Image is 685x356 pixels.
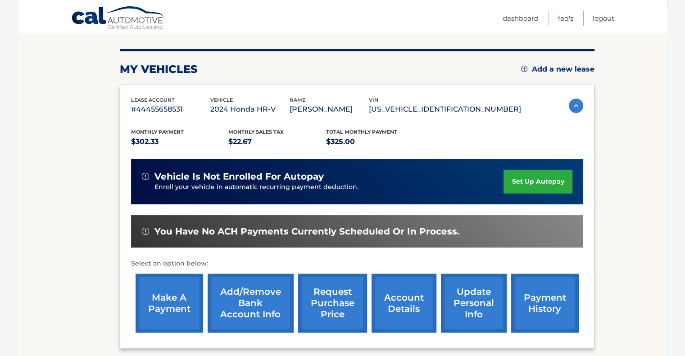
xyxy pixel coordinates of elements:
[558,11,573,26] a: FAQ's
[154,226,459,237] span: You have no ACH payments currently scheduled or in process.
[369,97,378,103] span: vin
[521,66,527,72] img: add.svg
[120,63,198,76] h2: my vehicles
[71,6,166,32] a: Cal Automotive
[131,103,210,116] p: #44455658531
[290,103,369,116] p: [PERSON_NAME]
[569,99,583,113] img: accordion-active.svg
[290,97,305,103] span: name
[142,228,149,235] img: alert-white.svg
[228,135,326,148] p: $22.67
[131,129,184,135] span: Monthly Payment
[441,274,507,333] a: update personal info
[142,173,149,180] img: alert-white.svg
[369,103,521,116] p: [US_VEHICLE_IDENTIFICATION_NUMBER]
[154,182,504,192] p: Enroll your vehicle in automatic recurring payment deduction.
[298,274,367,333] a: request purchase price
[210,103,290,116] p: 2024 Honda HR-V
[593,11,614,26] a: Logout
[504,170,572,194] a: set up autopay
[511,274,579,333] a: payment history
[503,11,539,26] a: Dashboard
[210,97,233,103] span: vehicle
[131,135,229,148] p: $302.33
[136,274,203,333] a: make a payment
[521,65,594,74] a: Add a new lease
[154,171,324,182] span: vehicle is not enrolled for autopay
[131,97,175,103] span: lease account
[326,135,424,148] p: $325.00
[326,129,397,135] span: Total Monthly Payment
[131,258,583,269] p: Select an option below:
[208,274,294,333] a: Add/Remove bank account info
[228,129,284,135] span: Monthly sales Tax
[372,274,436,333] a: account details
